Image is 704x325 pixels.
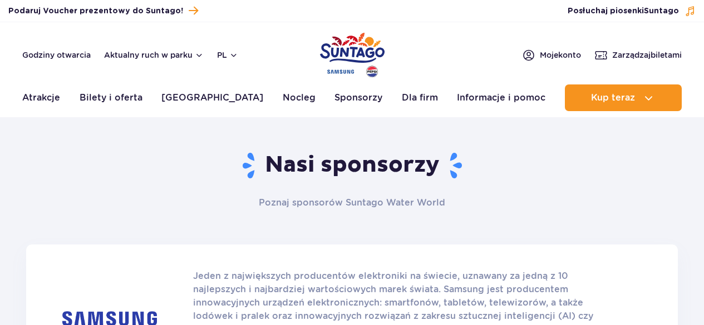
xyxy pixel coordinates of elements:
[402,84,438,111] a: Dla firm
[334,84,382,111] a: Sponsorzy
[612,49,682,61] span: Zarządzaj biletami
[26,151,678,180] h1: Nasi sponsorzy
[591,93,635,103] span: Kup teraz
[457,84,545,111] a: Informacje i pomoc
[217,49,238,61] button: pl
[540,49,581,61] span: Moje konto
[22,84,60,111] a: Atrakcje
[194,197,511,209] h2: Poznaj sponsorów Suntago Water World
[8,6,183,17] span: Podaruj Voucher prezentowy do Suntago!
[161,84,263,111] a: [GEOGRAPHIC_DATA]
[80,84,142,111] a: Bilety i oferta
[594,48,682,62] a: Zarządzajbiletami
[283,84,316,111] a: Nocleg
[522,48,581,62] a: Mojekonto
[104,51,204,59] button: Aktualny ruch w parku
[644,7,679,15] span: Suntago
[22,49,91,61] a: Godziny otwarcia
[568,6,696,17] button: Posłuchaj piosenkiSuntago
[8,3,198,18] a: Podaruj Voucher prezentowy do Suntago!
[568,6,679,17] span: Posłuchaj piosenki
[320,28,385,79] a: Park of Poland
[565,84,682,111] button: Kup teraz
